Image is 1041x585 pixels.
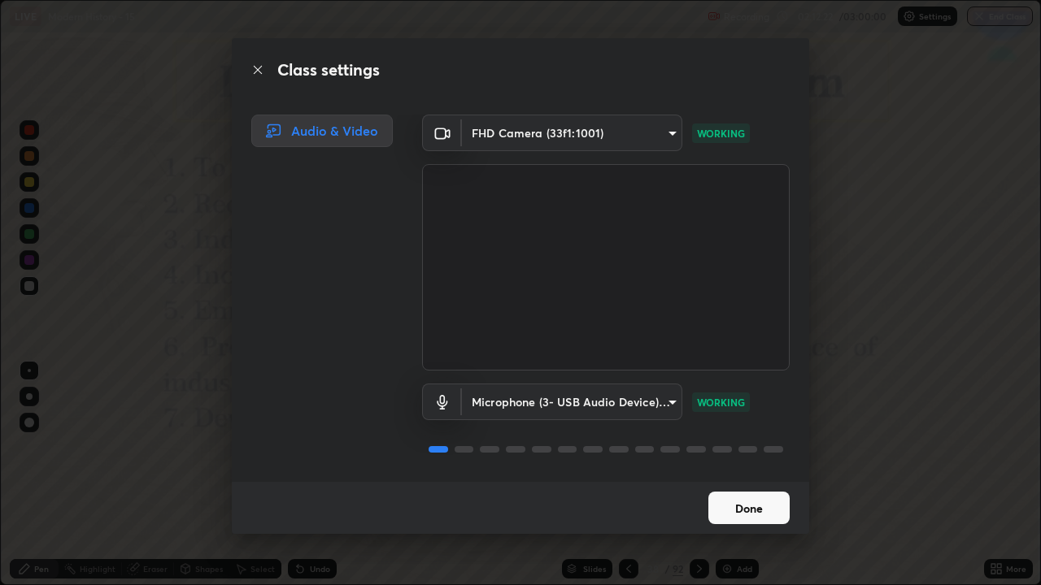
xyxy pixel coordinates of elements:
[277,58,380,82] h2: Class settings
[462,383,682,420] div: FHD Camera (33f1:1001)
[251,115,393,147] div: Audio & Video
[708,492,790,524] button: Done
[462,115,682,151] div: FHD Camera (33f1:1001)
[697,126,745,141] p: WORKING
[697,395,745,409] p: WORKING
